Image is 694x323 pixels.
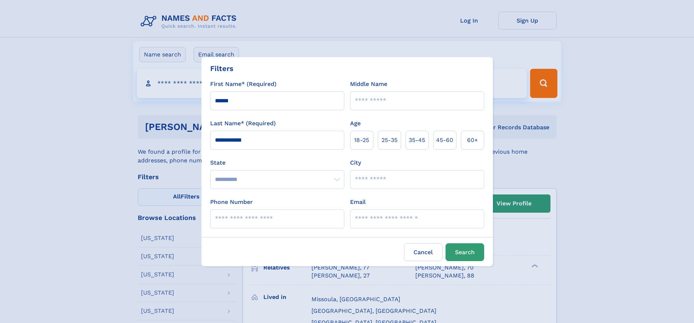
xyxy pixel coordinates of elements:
[210,63,234,74] div: Filters
[446,243,484,261] button: Search
[381,136,397,145] span: 25‑35
[467,136,478,145] span: 60+
[350,80,387,88] label: Middle Name
[350,198,366,206] label: Email
[210,198,253,206] label: Phone Number
[210,80,277,88] label: First Name* (Required)
[350,158,361,167] label: City
[354,136,369,145] span: 18‑25
[350,119,361,128] label: Age
[210,158,344,167] label: State
[404,243,443,261] label: Cancel
[436,136,453,145] span: 45‑60
[409,136,425,145] span: 35‑45
[210,119,276,128] label: Last Name* (Required)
